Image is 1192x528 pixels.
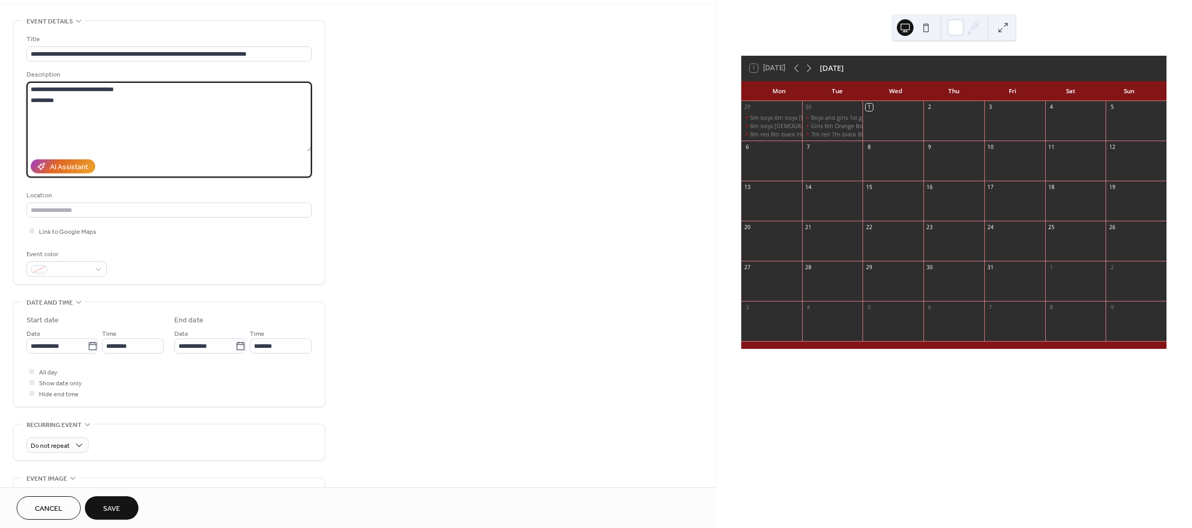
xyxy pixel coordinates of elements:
div: 3 [987,104,994,111]
button: Cancel [17,496,81,520]
span: Date [27,329,41,340]
div: 13 [744,184,751,191]
div: 21 [805,223,812,231]
div: Boys and girls 1st grade and 2nd grade 5U and 6U Practice [811,114,967,121]
div: 5th boys 6th boys [DEMOGRAPHIC_DATA] 6th boys red 6th grade girls blue 6th girls orange Practice [750,114,1015,121]
div: 9 [927,144,934,151]
div: 8th red 8th black High school boys Practice [741,130,802,138]
span: Cancel [35,504,62,514]
div: 10 [987,144,994,151]
div: 30 [927,263,934,271]
div: Event color [27,249,105,260]
div: Thu [924,81,983,101]
div: 12 [1109,144,1116,151]
div: Fri [983,81,1042,101]
div: 6th boys [DEMOGRAPHIC_DATA] 7th white 7th red 7th black Practice [750,122,933,130]
div: End date [174,315,204,326]
span: Do not repeat [31,440,70,452]
div: 16 [927,184,934,191]
div: 25 [1048,223,1055,231]
div: 18 [1048,184,1055,191]
div: 22 [866,223,873,231]
div: 28 [805,263,812,271]
span: Time [250,329,264,340]
span: Date [174,329,188,340]
div: Boys and girls 1st grade and 2nd grade 5U and 6U Practice [802,114,863,121]
div: Sat [1042,81,1100,101]
div: 30 [805,104,812,111]
div: Wed [866,81,924,101]
div: 19 [1109,184,1116,191]
div: 7 [987,304,994,311]
button: AI Assistant [31,159,95,173]
div: 5th boys 6th boys white 6th boys red 6th grade girls blue 6th girls orange Practice [741,114,802,121]
div: Start date [27,315,59,326]
div: 20 [744,223,751,231]
div: 2 [1109,263,1116,271]
span: Event details [27,16,73,27]
div: AI Assistant [50,162,88,173]
div: 8th red 8th black High school boys Practice [750,130,865,138]
div: 9 [1109,304,1116,311]
span: Hide end time [39,389,79,400]
div: 6 [927,304,934,311]
div: 6 [744,144,751,151]
div: 24 [987,223,994,231]
div: 7th red 7th black 8th red Practice [811,130,899,138]
div: Girls 6th Orange Boys 6th red Boys 6th black Boys [811,122,943,130]
div: Title [27,34,310,45]
div: 27 [744,263,751,271]
div: 23 [927,223,934,231]
div: 2 [927,104,934,111]
div: Mon [750,81,808,101]
div: 7 [805,144,812,151]
div: 3 [744,304,751,311]
div: 17 [987,184,994,191]
div: Tue [808,81,866,101]
div: 6th boys black 7th white 7th red 7th black Practice [741,122,802,130]
div: 14 [805,184,812,191]
span: Save [103,504,120,514]
div: 1 [866,104,873,111]
div: 8 [1048,304,1055,311]
span: Link to Google Maps [39,227,96,237]
span: Time [102,329,117,340]
div: Description [27,69,310,80]
div: 31 [987,263,994,271]
div: Location [27,190,310,201]
div: 29 [866,263,873,271]
div: 4 [1048,104,1055,111]
div: Sun [1100,81,1158,101]
div: 7th red 7th black 8th red Practice [802,130,863,138]
div: 11 [1048,144,1055,151]
button: Save [85,496,138,520]
div: [DATE] [820,62,844,74]
div: 5 [1109,104,1116,111]
span: Event image [27,473,67,484]
div: 29 [744,104,751,111]
span: Recurring event [27,420,82,431]
div: 8 [866,144,873,151]
div: 15 [866,184,873,191]
span: All day [39,367,57,378]
div: 5 [866,304,873,311]
div: 4 [805,304,812,311]
div: Girls 6th Orange Boys 6th red Boys 6th black Boys [802,122,863,130]
span: Show date only [39,378,82,389]
div: 26 [1109,223,1116,231]
span: Date and time [27,297,73,308]
div: 1 [1048,263,1055,271]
